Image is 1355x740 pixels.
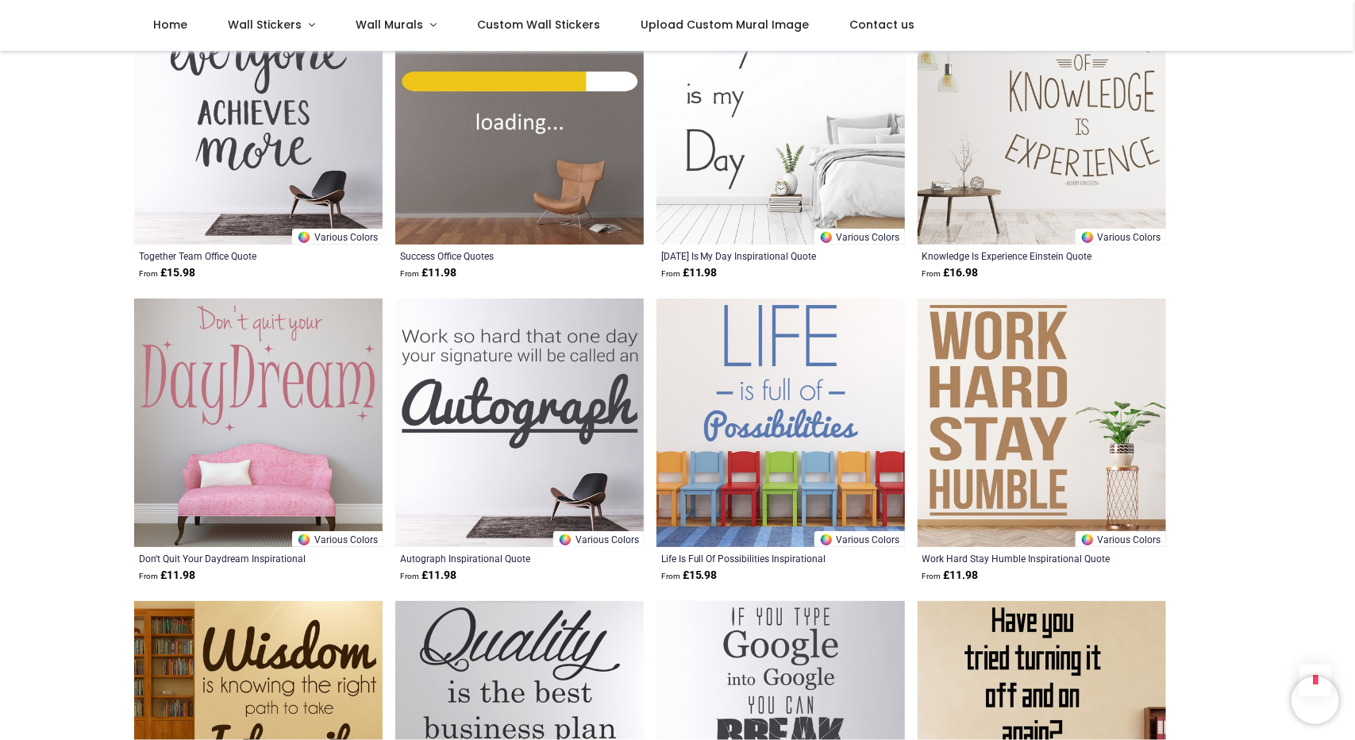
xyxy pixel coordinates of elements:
[292,531,383,547] a: Various Colors
[1076,531,1166,547] a: Various Colors
[1076,229,1166,245] a: Various Colors
[661,249,853,262] a: [DATE] Is My Day Inspirational Quote
[292,229,383,245] a: Various Colors
[922,572,941,580] span: From
[139,265,195,281] strong: £ 15.98
[1080,533,1095,547] img: Color Wheel
[139,568,195,584] strong: £ 11.98
[918,299,1166,547] img: Work Hard Stay Humble Inspirational Quote Wall Sticker
[922,552,1114,565] a: Work Hard Stay Humble Inspirational Quote
[395,299,644,547] img: Autograph Inspirational Quote Wall Sticker
[656,299,905,547] img: Life Is Full Of Possibilities Inspirational Wall Sticker
[139,249,330,262] a: Together Team Office Quote
[400,572,419,580] span: From
[922,265,979,281] strong: £ 16.98
[922,269,941,278] span: From
[661,552,853,565] a: Life Is Full Of Possibilities Inspirational
[228,17,302,33] span: Wall Stickers
[641,17,809,33] span: Upload Custom Mural Image
[400,249,591,262] a: Success Office Quotes
[139,552,330,565] a: Don't Quit Your Daydream Inspirational Quotes
[661,568,718,584] strong: £ 15.98
[661,572,680,580] span: From
[819,533,833,547] img: Color Wheel
[922,249,1114,262] a: Knowledge Is Experience Einstein Quote
[558,533,572,547] img: Color Wheel
[400,568,456,584] strong: £ 11.98
[661,269,680,278] span: From
[922,568,979,584] strong: £ 11.98
[553,531,644,547] a: Various Colors
[400,265,456,281] strong: £ 11.98
[400,269,419,278] span: From
[400,552,591,565] a: Autograph Inspirational Quote
[297,533,311,547] img: Color Wheel
[477,17,600,33] span: Custom Wall Stickers
[661,265,718,281] strong: £ 11.98
[1291,676,1339,724] iframe: Brevo live chat
[134,299,383,547] img: Don't Quit Your Daydream Inspirational Quotes Wall Sticker
[814,229,905,245] a: Various Colors
[849,17,914,33] span: Contact us
[819,230,833,245] img: Color Wheel
[356,17,423,33] span: Wall Murals
[297,230,311,245] img: Color Wheel
[153,17,187,33] span: Home
[814,531,905,547] a: Various Colors
[139,572,158,580] span: From
[1080,230,1095,245] img: Color Wheel
[139,269,158,278] span: From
